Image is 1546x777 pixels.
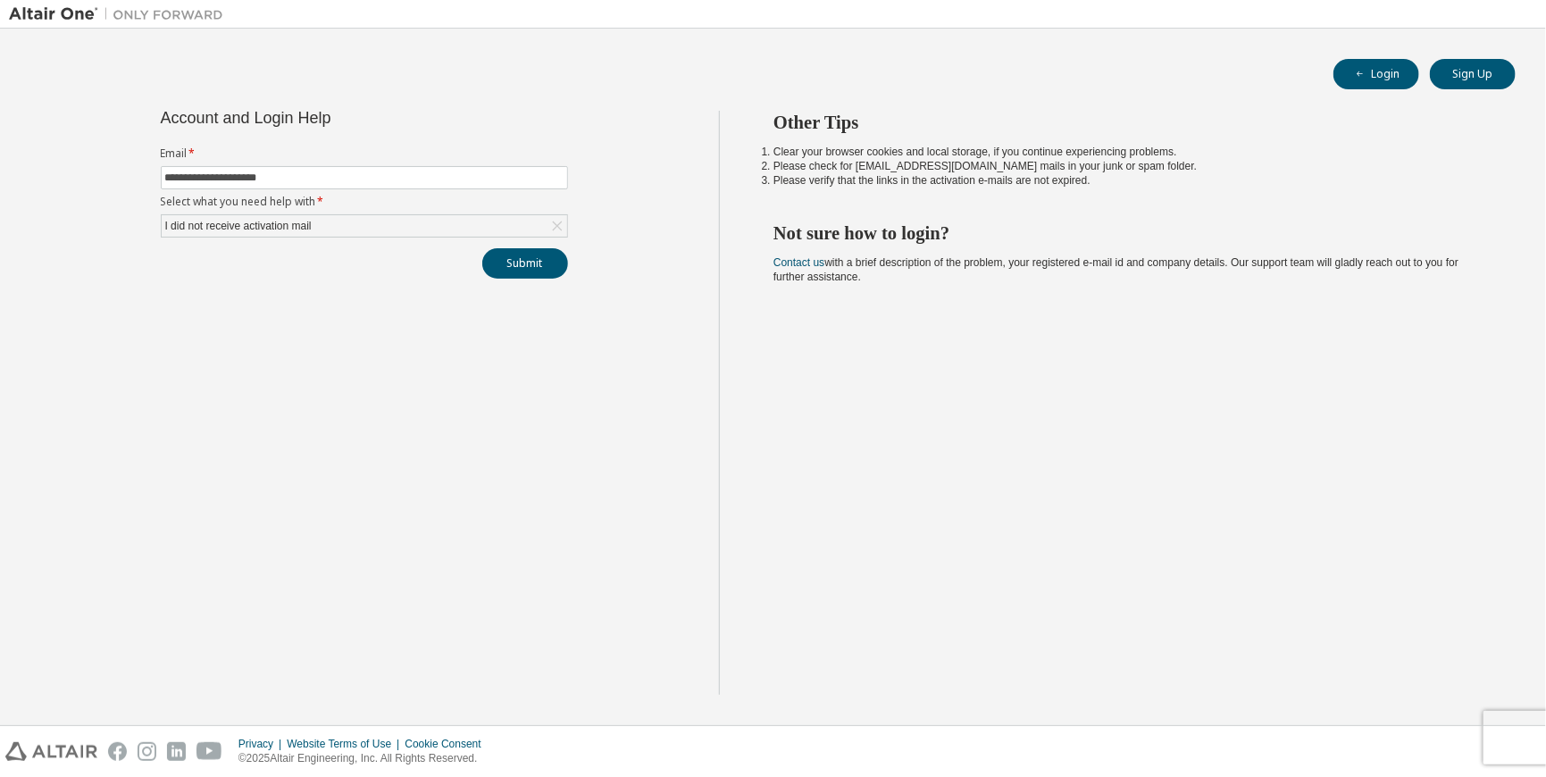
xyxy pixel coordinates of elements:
li: Please verify that the links in the activation e-mails are not expired. [773,173,1483,188]
button: Sign Up [1430,59,1516,89]
div: Website Terms of Use [287,737,405,751]
div: I did not receive activation mail [163,216,314,236]
a: Contact us [773,256,824,269]
p: © 2025 Altair Engineering, Inc. All Rights Reserved. [238,751,492,766]
img: instagram.svg [138,742,156,761]
label: Email [161,146,568,161]
div: Privacy [238,737,287,751]
button: Login [1333,59,1419,89]
img: facebook.svg [108,742,127,761]
div: Account and Login Help [161,111,487,125]
li: Please check for [EMAIL_ADDRESS][DOMAIN_NAME] mails in your junk or spam folder. [773,159,1483,173]
button: Submit [482,248,568,279]
img: linkedin.svg [167,742,186,761]
div: I did not receive activation mail [162,215,567,237]
img: youtube.svg [196,742,222,761]
h2: Other Tips [773,111,1483,134]
label: Select what you need help with [161,195,568,209]
h2: Not sure how to login? [773,221,1483,245]
img: Altair One [9,5,232,23]
div: Cookie Consent [405,737,491,751]
li: Clear your browser cookies and local storage, if you continue experiencing problems. [773,145,1483,159]
img: altair_logo.svg [5,742,97,761]
span: with a brief description of the problem, your registered e-mail id and company details. Our suppo... [773,256,1458,283]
